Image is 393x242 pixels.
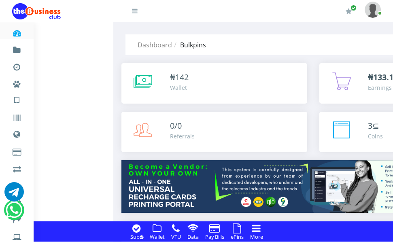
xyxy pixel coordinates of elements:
img: Logo [12,3,61,19]
a: ePins [228,232,246,241]
span: 142 [175,72,189,83]
a: VTU [169,232,183,241]
small: ePins [231,233,244,240]
a: Wallet [147,232,167,241]
small: More [250,233,263,240]
small: Sub [130,233,143,240]
a: Dashboard [12,22,21,41]
a: 0/0 Referrals [121,112,307,152]
div: Wallet [170,83,189,92]
a: ₦142 Wallet [121,63,307,104]
a: Data [185,232,201,241]
a: Miscellaneous Payments [12,73,21,92]
div: ⊆ [368,120,383,132]
span: 3 [368,120,372,131]
small: Pay Bills [205,233,224,240]
div: Coins [368,132,383,140]
a: Register a Referral [12,175,21,194]
a: Airtime -2- Cash [12,158,21,177]
li: Bulkpins [172,40,206,50]
small: Wallet [150,233,165,240]
a: Vouchers [12,107,21,126]
div: Referrals [170,132,195,140]
div: ₦ [170,71,189,83]
i: Renew/Upgrade Subscription [346,8,352,15]
a: Sub [128,232,146,241]
span: 0/0 [170,120,182,131]
a: Pay Bills [203,232,227,241]
a: Cable TV, Electricity [12,141,21,160]
a: Chat for support [6,206,22,220]
a: Chat for support [4,188,24,202]
span: Renew/Upgrade Subscription [351,5,357,11]
small: Data [187,233,199,240]
a: VTU [12,89,21,109]
a: Fund wallet [12,39,21,58]
a: International VTU [31,101,98,115]
a: Data [12,123,21,143]
a: Transactions [12,56,21,75]
img: User [365,2,381,17]
a: Dashboard [138,40,172,49]
a: Nigerian VTU [31,89,98,103]
small: VTU [171,233,181,240]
